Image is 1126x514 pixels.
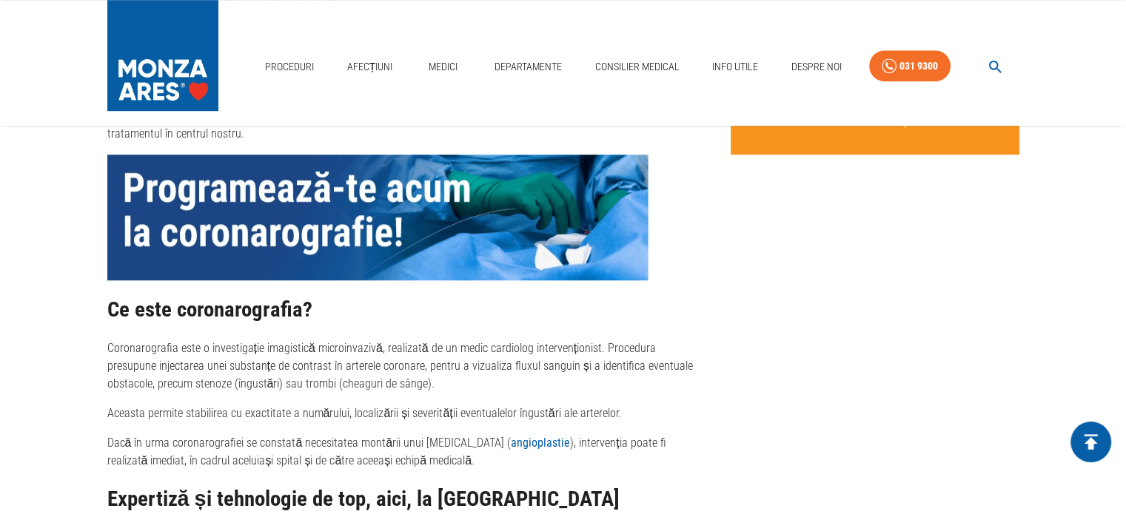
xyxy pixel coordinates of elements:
a: Proceduri [259,52,320,82]
p: Aceasta permite stabilirea cu exactitate a numărului, localizării și severității eventualelor îng... [107,405,708,422]
p: Coronarografia este o investigație imagistică microinvazivă, realizată de un medic cardiolog inte... [107,339,708,393]
img: null [107,155,649,280]
button: delete [1070,422,1111,462]
a: angioplastie [511,436,570,450]
a: Departamente [489,52,568,82]
div: 031 9300 [899,57,938,75]
a: Info Utile [706,52,764,82]
a: Afecțiuni [341,52,399,82]
h2: Expertiză și tehnologie de top, aici, la [GEOGRAPHIC_DATA] [107,487,708,511]
a: Consilier Medical [589,52,685,82]
h2: Ce este coronarografia? [107,298,708,322]
p: Dacă în urma coronarografiei se constată necesitatea montării unui [MEDICAL_DATA] ( ), intervenți... [107,434,708,470]
a: Despre Noi [785,52,848,82]
a: 031 9300 [869,50,951,82]
a: Medici [420,52,467,82]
